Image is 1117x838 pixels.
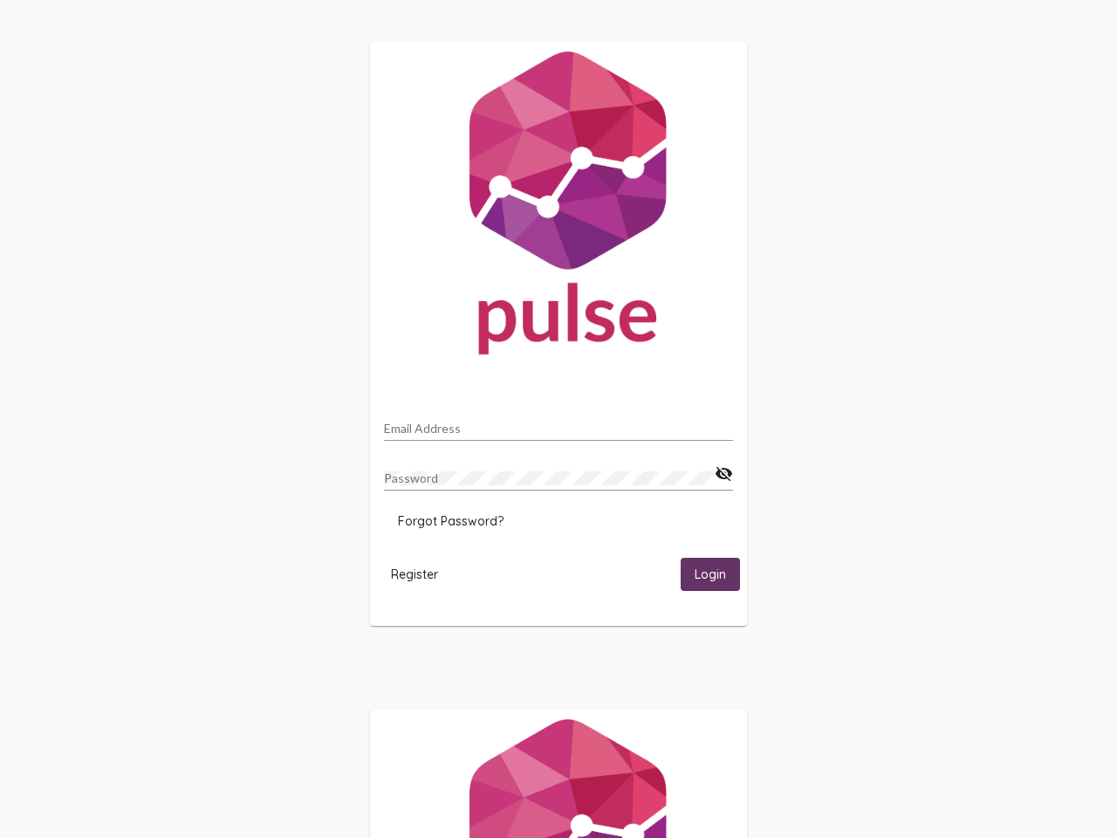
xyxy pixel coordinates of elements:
span: Login [695,567,726,583]
mat-icon: visibility_off [715,464,733,484]
img: Pulse For Good Logo [370,42,747,372]
span: Register [391,567,438,582]
button: Login [681,558,740,590]
button: Register [377,558,452,590]
button: Forgot Password? [384,505,517,537]
span: Forgot Password? [398,513,504,529]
